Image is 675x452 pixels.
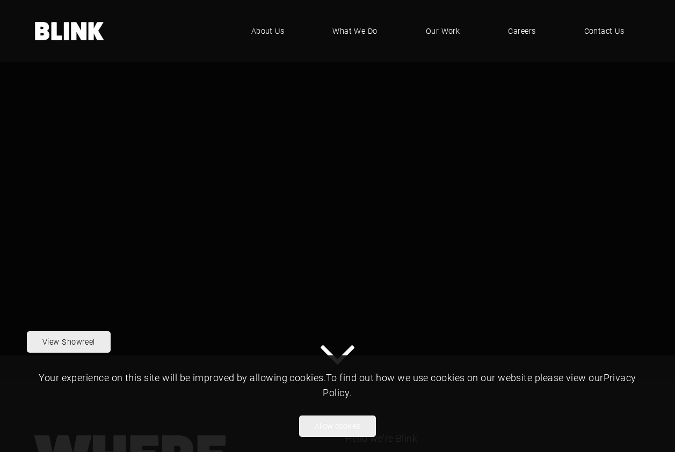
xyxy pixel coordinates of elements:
[332,25,378,37] span: What We Do
[299,415,376,437] button: Allow cookies
[508,25,535,37] span: Careers
[39,371,636,399] span: Your experience on this site will be improved by allowing cookies. To find out how we use cookies...
[35,22,105,40] a: Home
[251,25,285,37] span: About Us
[235,15,301,47] a: About Us
[316,15,394,47] a: What We Do
[584,25,625,37] span: Contact Us
[27,331,111,353] a: View Showreel
[42,337,95,347] nobr: View Showreel
[492,15,551,47] a: Careers
[426,25,460,37] span: Our Work
[410,15,476,47] a: Our Work
[568,15,641,47] a: Contact Us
